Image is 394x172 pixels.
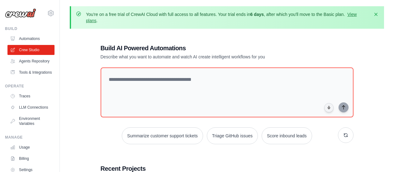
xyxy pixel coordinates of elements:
[5,26,55,31] div: Build
[122,127,203,144] button: Summarize customer support tickets
[262,127,312,144] button: Score inbound leads
[5,135,55,140] div: Manage
[5,8,36,18] img: Logo
[324,103,334,112] button: Click to speak your automation idea
[5,84,55,89] div: Operate
[338,127,354,143] button: Get new suggestions
[7,91,55,101] a: Traces
[7,114,55,129] a: Environment Variables
[7,56,55,66] a: Agents Repository
[7,45,55,55] a: Crew Studio
[7,67,55,77] a: Tools & Integrations
[207,127,258,144] button: Triage GitHub issues
[101,54,310,60] p: Describe what you want to automate and watch AI create intelligent workflows for you
[7,142,55,152] a: Usage
[7,154,55,164] a: Billing
[101,44,310,52] h1: Build AI Powered Automations
[7,34,55,44] a: Automations
[250,12,264,17] strong: 6 days
[86,11,369,24] p: You're on a free trial of CrewAI Cloud with full access to all features. Your trial ends in , aft...
[7,102,55,112] a: LLM Connections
